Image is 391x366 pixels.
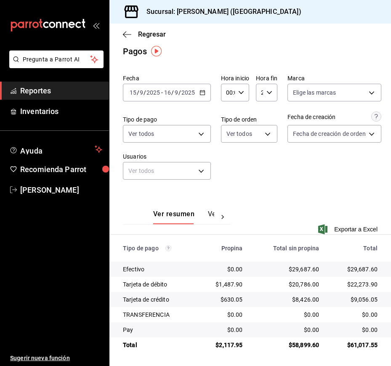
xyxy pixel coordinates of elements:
[137,89,139,96] span: /
[332,295,378,304] div: $9,056.05
[293,130,365,138] span: Fecha de creación de orden
[204,310,243,319] div: $0.00
[153,210,194,224] button: Ver resumen
[123,295,191,304] div: Tarjeta de crédito
[293,88,336,97] span: Elige las marcas
[20,85,102,96] span: Reportes
[174,89,178,96] input: --
[140,7,301,17] h3: Sucursal: [PERSON_NAME] ([GEOGRAPHIC_DATA])
[287,113,335,122] div: Fecha de creación
[20,144,91,154] span: Ayuda
[20,106,102,117] span: Inventarios
[93,22,99,29] button: open_drawer_menu
[256,75,277,81] label: Hora fin
[178,89,181,96] span: /
[123,245,191,252] div: Tipo de pago
[164,89,171,96] input: --
[123,75,211,81] label: Fecha
[20,164,102,175] span: Recomienda Parrot
[20,184,102,196] span: [PERSON_NAME]
[256,310,319,319] div: $0.00
[204,265,243,273] div: $0.00
[332,265,378,273] div: $29,687.60
[123,310,191,319] div: TRANSFERENCIA
[165,245,171,251] svg: Los pagos realizados con Pay y otras terminales son montos brutos.
[123,280,191,289] div: Tarjeta de débito
[332,341,378,349] div: $61,017.55
[204,245,243,252] div: Propina
[123,154,211,159] label: Usuarios
[208,210,239,224] button: Ver pagos
[204,326,243,334] div: $0.00
[332,280,378,289] div: $22,273.90
[171,89,174,96] span: /
[256,265,319,273] div: $29,687.60
[23,55,90,64] span: Pregunta a Parrot AI
[123,326,191,334] div: Pay
[138,30,166,38] span: Regresar
[320,224,378,234] button: Exportar a Excel
[9,50,104,68] button: Pregunta a Parrot AI
[10,354,102,363] span: Sugerir nueva función
[153,210,214,224] div: navigation tabs
[144,89,146,96] span: /
[332,245,378,252] div: Total
[123,341,191,349] div: Total
[256,280,319,289] div: $20,786.00
[256,245,319,252] div: Total sin propina
[129,89,137,96] input: --
[221,117,278,122] label: Tipo de orden
[256,341,319,349] div: $58,899.60
[256,326,319,334] div: $0.00
[256,295,319,304] div: $8,426.00
[123,45,147,58] div: Pagos
[6,61,104,70] a: Pregunta a Parrot AI
[226,130,252,138] span: Ver todos
[146,89,160,96] input: ----
[204,280,243,289] div: $1,487.90
[287,75,381,81] label: Marca
[128,130,154,138] span: Ver todos
[151,46,162,56] img: Tooltip marker
[123,117,211,122] label: Tipo de pago
[204,341,243,349] div: $2,117.95
[181,89,195,96] input: ----
[123,162,211,180] div: Ver todos
[204,295,243,304] div: $630.05
[332,310,378,319] div: $0.00
[123,265,191,273] div: Efectivo
[221,75,249,81] label: Hora inicio
[332,326,378,334] div: $0.00
[139,89,144,96] input: --
[161,89,163,96] span: -
[123,30,166,38] button: Regresar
